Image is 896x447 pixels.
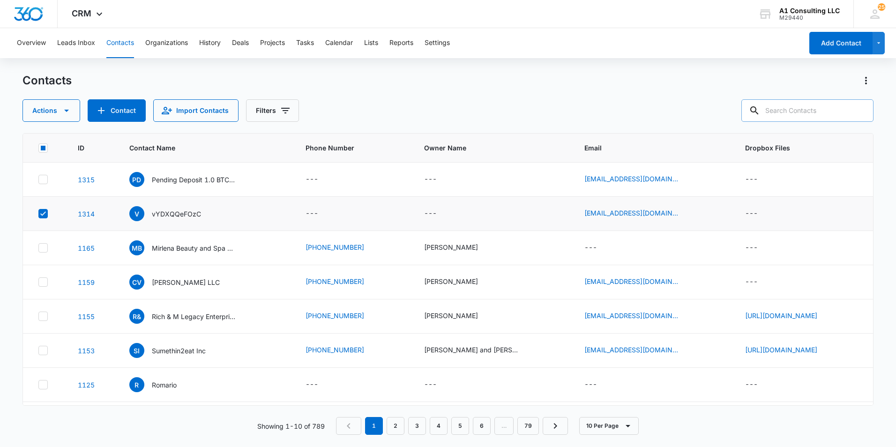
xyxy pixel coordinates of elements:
[878,3,885,11] div: notifications count
[584,345,678,355] a: [EMAIL_ADDRESS][DOMAIN_NAME]
[424,242,478,252] div: [PERSON_NAME]
[57,28,95,58] button: Leads Inbox
[129,206,144,221] span: v
[745,242,758,253] div: ---
[424,208,454,219] div: Owner Name - - Select to Edit Field
[584,311,695,322] div: Email - richandmlegacy@gmail.com - Select to Edit Field
[584,143,709,153] span: Email
[306,143,401,153] span: Phone Number
[584,379,597,390] div: ---
[424,311,495,322] div: Owner Name - Richard Coleman - Select to Edit Field
[745,311,834,322] div: Dropbox Files - https://www.dropbox.com/scl/fo/yc3wrnimdmfwxtph32zxt/AAipchEf7Q_baC09MCn2e24?rlke...
[741,99,874,122] input: Search Contacts
[584,276,678,286] a: [EMAIL_ADDRESS][DOMAIN_NAME]
[306,276,381,288] div: Phone Number - (551) 404-0327 - Select to Edit Field
[745,276,758,288] div: ---
[152,175,236,185] p: Pending Deposit 1.0 BTC from unknown sender. Review >> https//[DOMAIN_NAME][URL]
[306,242,364,252] a: [PHONE_NUMBER]
[543,417,568,435] a: Next Page
[152,312,236,321] p: Rich & M Legacy Enterprises LLC
[745,208,758,219] div: ---
[153,99,239,122] button: Import Contacts
[78,244,95,252] a: Navigate to contact details page for Mirlena Beauty and Spa LLC
[78,347,95,355] a: Navigate to contact details page for Sumethin2eat Inc
[364,28,378,58] button: Lists
[129,275,237,290] div: Contact Name - Cristian VALENTIN LLC - Select to Edit Field
[152,243,236,253] p: Mirlena Beauty and Spa LLC
[424,174,454,185] div: Owner Name - - Select to Edit Field
[745,208,775,219] div: Dropbox Files - - Select to Edit Field
[584,276,695,288] div: Email - service@familyfreshlogistics.com - Select to Edit Field
[387,417,404,435] a: Page 2
[306,208,335,219] div: Phone Number - - Select to Edit Field
[306,311,381,322] div: Phone Number - (609) 400-2304 - Select to Edit Field
[408,417,426,435] a: Page 3
[22,99,80,122] button: Actions
[878,3,885,11] span: 25
[257,421,325,431] p: Showing 1-10 of 789
[325,28,353,58] button: Calendar
[129,377,194,392] div: Contact Name - Romario - Select to Edit Field
[129,309,253,324] div: Contact Name - Rich & M Legacy Enterprises LLC - Select to Edit Field
[129,240,144,255] span: MB
[260,28,285,58] button: Projects
[424,379,454,390] div: Owner Name - - Select to Edit Field
[584,174,695,185] div: Email - friedenspfeifen@omggreatfoods.com - Select to Edit Field
[129,172,253,187] div: Contact Name - Pending Deposit 1.0 BTC from unknown sender. Review >> https//graph.org/Get-your-B...
[424,143,562,153] span: Owner Name
[306,174,318,185] div: ---
[246,99,299,122] button: Filters
[745,174,758,185] div: ---
[779,7,840,15] div: account name
[129,240,253,255] div: Contact Name - Mirlena Beauty and Spa LLC - Select to Edit Field
[129,172,144,187] span: PD
[745,242,775,253] div: Dropbox Files - - Select to Edit Field
[78,278,95,286] a: Navigate to contact details page for Cristian VALENTIN LLC
[745,174,775,185] div: Dropbox Files - - Select to Edit Field
[425,28,450,58] button: Settings
[306,276,364,286] a: [PHONE_NUMBER]
[745,379,775,390] div: Dropbox Files - - Select to Edit Field
[129,343,223,358] div: Contact Name - Sumethin2eat Inc - Select to Edit Field
[88,99,146,122] button: Add Contact
[745,346,817,354] a: [URL][DOMAIN_NAME]
[152,209,201,219] p: vYDXQQeFOzC
[78,143,93,153] span: ID
[584,208,678,218] a: [EMAIL_ADDRESS][DOMAIN_NAME]
[129,377,144,392] span: R
[152,346,206,356] p: Sumethin2eat Inc
[473,417,491,435] a: Page 6
[129,206,218,221] div: Contact Name - vYDXQQeFOzC - Select to Edit Field
[424,345,518,355] div: [PERSON_NAME] and [PERSON_NAME]
[584,345,695,356] div: Email - vanharper1124@gmail.com - Select to Edit Field
[152,380,177,390] p: Romario
[306,379,335,390] div: Phone Number - - Select to Edit Field
[129,343,144,358] span: SI
[745,143,858,153] span: Dropbox Files
[584,208,695,219] div: Email - omecisolexi342@gmail.com - Select to Edit Field
[306,379,318,390] div: ---
[232,28,249,58] button: Deals
[424,345,535,356] div: Owner Name - Van Harper and Janief Q Bland - Select to Edit Field
[129,275,144,290] span: CV
[306,311,364,320] a: [PHONE_NUMBER]
[72,8,91,18] span: CRM
[745,276,775,288] div: Dropbox Files - - Select to Edit Field
[584,174,678,184] a: [EMAIL_ADDRESS][DOMAIN_NAME]
[389,28,413,58] button: Reports
[129,143,270,153] span: Contact Name
[306,345,364,355] a: [PHONE_NUMBER]
[424,174,437,185] div: ---
[579,417,639,435] button: 10 Per Page
[129,309,144,324] span: R&
[424,208,437,219] div: ---
[17,28,46,58] button: Overview
[745,312,817,320] a: [URL][DOMAIN_NAME]
[584,379,614,390] div: Email - - Select to Edit Field
[584,242,597,253] div: ---
[424,379,437,390] div: ---
[424,311,478,320] div: [PERSON_NAME]
[451,417,469,435] a: Page 5
[336,417,568,435] nav: Pagination
[199,28,221,58] button: History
